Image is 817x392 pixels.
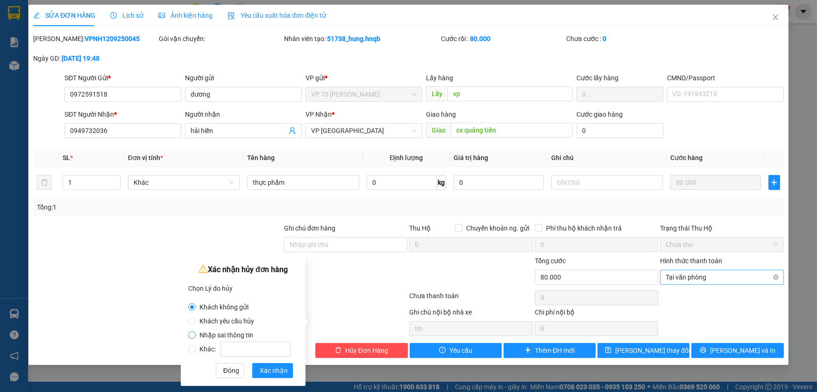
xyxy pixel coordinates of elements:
button: plus [768,175,780,190]
span: Lịch sử [110,12,143,19]
b: 0 [603,35,606,42]
span: kg [437,175,446,190]
span: user-add [289,127,296,134]
span: close-circle [773,274,779,280]
span: Lấy [426,86,448,101]
span: Tại văn phòng [666,270,778,284]
span: Lấy hàng [426,74,453,82]
div: Trạng thái Thu Hộ [660,223,783,233]
b: [DATE] 19:48 [62,55,99,62]
div: SĐT Người Gửi [64,73,181,83]
span: Đơn vị tính [128,154,163,161]
span: edit [33,12,40,19]
span: [PERSON_NAME] và In [710,345,775,356]
div: Ngày GD: [33,53,156,63]
th: Ghi chú [547,149,667,167]
span: Hủy Đơn Hàng [345,345,388,356]
span: [PERSON_NAME] thay đổi [615,345,690,356]
button: deleteHủy Đơn Hàng [315,343,407,358]
span: Thu Hộ [409,224,431,232]
div: Người nhận [185,109,302,119]
span: Định lượng [390,154,423,161]
span: close [772,14,779,21]
span: Khách yêu cầu hủy [196,317,258,325]
span: Phí thu hộ khách nhận trả [542,223,625,233]
input: Ghi chú đơn hàng [284,237,407,252]
div: Nhân viên tạo: [284,34,439,44]
input: Khác: [220,342,291,357]
span: clock-circle [110,12,117,19]
span: VPNH1209250045 [8,31,133,49]
input: VD: Bàn, Ghế [247,175,359,190]
button: exclamation-circleYêu cầu [410,343,502,358]
span: plus [525,347,531,354]
div: Chưa thanh toán [409,291,534,307]
span: Giá trị hàng [454,154,488,161]
button: Close [762,5,789,31]
label: Cước giao hàng [576,111,623,118]
div: Tổng: 1 [37,202,315,212]
span: save [605,347,611,354]
input: Dọc đường [448,86,573,101]
div: Ghi chú nội bộ nhà xe [409,307,533,321]
div: Cước rồi : [441,34,564,44]
span: delete [335,347,341,354]
img: icon [227,12,235,20]
span: picture [158,12,165,19]
span: Tên hàng [247,154,275,161]
span: Thêm ĐH mới [535,345,575,356]
input: Cước giao hàng [576,123,663,138]
b: VPNH1209250045 [85,35,140,42]
div: Chi phí nội bộ [535,307,658,321]
label: Hình thức thanh toán [660,257,722,265]
button: save[PERSON_NAME] thay đổi [597,343,689,358]
span: VP Quảng Bình [311,124,417,138]
label: Ghi chú đơn hàng [284,224,335,232]
input: Ghi Chú [551,175,663,190]
span: SL [63,154,70,161]
span: Ảnh kiện hàng [158,12,213,19]
span: Giao [426,123,451,138]
span: warning [199,264,208,273]
div: SĐT Người Nhận [64,109,181,119]
span: Đóng [223,365,239,376]
div: [PERSON_NAME]: [33,34,156,44]
div: Gói vận chuyển: [159,34,282,44]
span: Giao hàng [426,111,456,118]
button: printer[PERSON_NAME] và In [691,343,783,358]
input: Cước lấy hàng [576,87,663,102]
span: Yêu cầu xuất hóa đơn điện tử [227,12,326,19]
span: VP 70 Nguyễn Hoàng [311,87,417,101]
div: Chọn Lý do hủy [188,281,298,295]
button: Đóng [216,363,244,378]
span: [PERSON_NAME] [13,4,127,22]
span: Tổng cước [535,257,566,265]
button: plusThêm ĐH mới [504,343,596,358]
div: Chưa cước : [566,34,689,44]
span: Yêu cầu [449,345,472,356]
div: Xác nhận hủy đơn hàng [188,263,298,277]
input: Dọc đường [451,123,573,138]
b: 51738_hung.hnqb [327,35,380,42]
span: plus [769,179,780,186]
span: Khác: [196,345,294,353]
div: CMND/Passport [667,73,784,83]
input: 0 [670,175,760,190]
button: Xác nhận [252,363,293,378]
button: delete [37,175,52,190]
span: [DATE] [63,23,78,29]
div: Người gửi [185,73,302,83]
span: VP Nhận [305,111,332,118]
span: Nhập sai thông tin [196,331,257,339]
label: Cước lấy hàng [576,74,618,82]
span: SỬA ĐƠN HÀNG [33,12,95,19]
span: Chưa thu [666,238,778,252]
span: exclamation-circle [439,347,446,354]
span: Khách không gửi [196,303,252,311]
div: VP gửi [305,73,422,83]
span: printer [700,347,706,354]
b: 80.000 [470,35,490,42]
span: Xác nhận [260,365,288,376]
span: Chuyển khoản ng. gửi [462,223,533,233]
span: Cước hàng [670,154,703,161]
